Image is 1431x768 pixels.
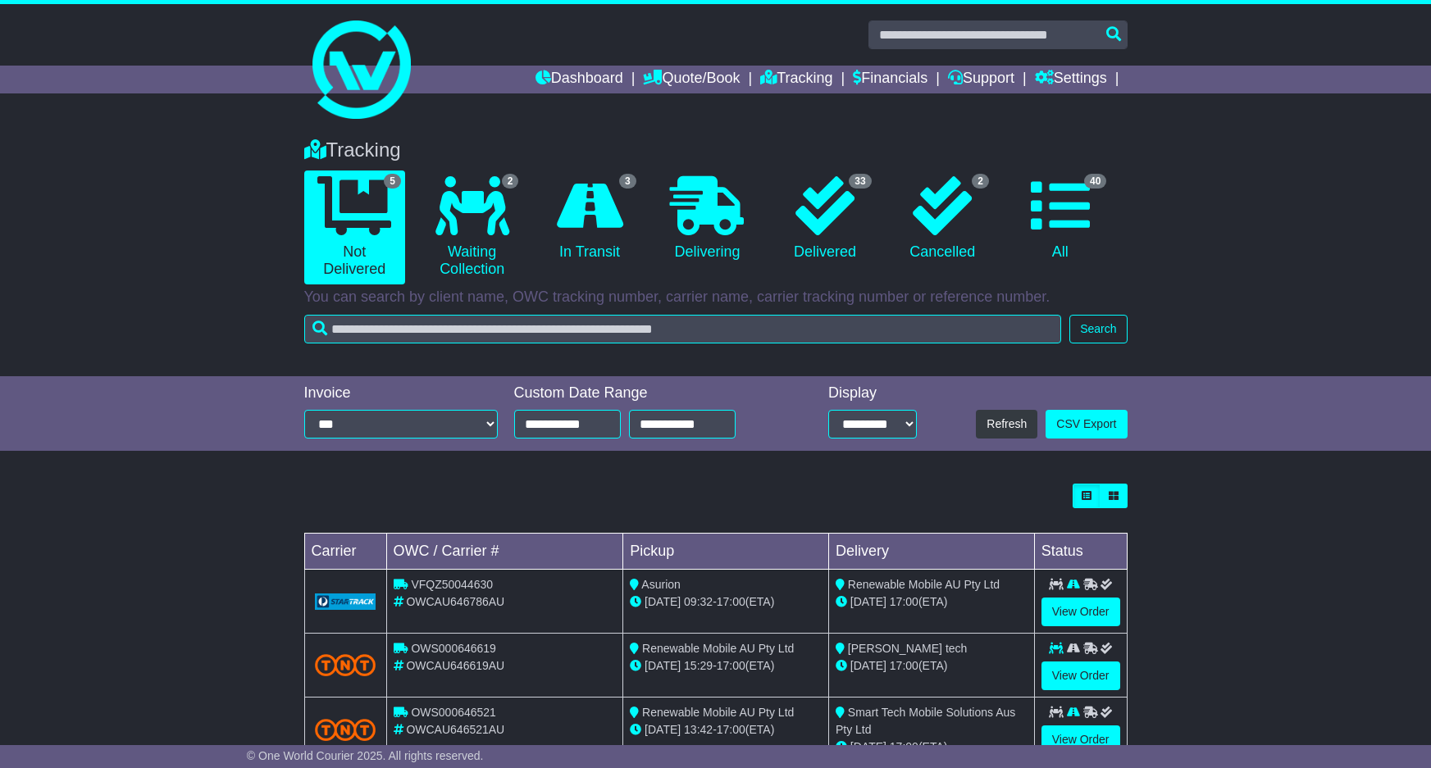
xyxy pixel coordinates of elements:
span: OWCAU646521AU [406,723,504,736]
a: View Order [1041,598,1120,626]
span: Asurion [641,578,680,591]
a: 2 Waiting Collection [422,170,522,284]
span: 17:00 [717,659,745,672]
a: Support [948,66,1014,93]
span: 17:00 [890,659,918,672]
div: - (ETA) [630,657,822,675]
span: © One World Courier 2025. All rights reserved. [247,749,484,762]
div: - (ETA) [630,721,822,738]
span: [DATE] [850,659,886,672]
div: - (ETA) [630,593,822,611]
a: CSV Export [1046,410,1127,439]
a: 33 Delivered [774,170,875,267]
a: 3 In Transit [539,170,640,267]
span: Renewable Mobile AU Pty Ltd [642,642,794,655]
span: 2 [972,174,989,189]
span: [DATE] [645,723,681,736]
span: VFQZ50044630 [411,578,493,591]
p: You can search by client name, OWC tracking number, carrier name, carrier tracking number or refe... [304,289,1128,307]
a: Quote/Book [643,66,740,93]
img: GetCarrierServiceLogo [315,593,376,610]
button: Refresh [976,410,1037,439]
span: 17:00 [890,595,918,608]
span: OWCAU646619AU [406,659,504,672]
span: 15:29 [684,659,713,672]
a: 5 Not Delivered [304,170,405,284]
div: Tracking [296,139,1136,162]
td: Pickup [623,534,829,570]
span: [DATE] [645,595,681,608]
td: Status [1034,534,1127,570]
div: (ETA) [836,657,1028,675]
img: TNT_Domestic.png [315,719,376,741]
td: Delivery [828,534,1034,570]
span: Renewable Mobile AU Pty Ltd [848,578,1000,591]
span: OWCAU646786AU [406,595,504,608]
a: Delivering [657,170,758,267]
div: Display [828,384,917,402]
a: 40 All [1009,170,1110,267]
span: 13:42 [684,723,713,736]
span: [PERSON_NAME] tech [848,642,968,655]
span: 2 [502,174,519,189]
td: Carrier [304,534,386,570]
a: Settings [1035,66,1107,93]
img: TNT_Domestic.png [315,654,376,676]
span: 33 [849,174,871,189]
td: OWC / Carrier # [386,534,623,570]
span: [DATE] [850,740,886,753]
a: View Order [1041,661,1120,690]
span: 40 [1084,174,1106,189]
span: Renewable Mobile AU Pty Ltd [642,706,794,719]
span: 17:00 [890,740,918,753]
div: (ETA) [836,593,1028,611]
span: 09:32 [684,595,713,608]
a: Financials [853,66,927,93]
span: OWS000646619 [411,642,496,655]
a: Tracking [760,66,832,93]
span: Smart Tech Mobile Solutions Aus Pty Ltd [836,706,1015,736]
a: 2 Cancelled [892,170,993,267]
a: View Order [1041,725,1120,754]
div: Custom Date Range [514,384,777,402]
a: Dashboard [535,66,623,93]
div: (ETA) [836,738,1028,756]
span: OWS000646521 [411,706,496,719]
span: 17:00 [717,595,745,608]
button: Search [1069,315,1127,343]
span: 3 [619,174,636,189]
span: [DATE] [850,595,886,608]
span: [DATE] [645,659,681,672]
span: 5 [384,174,401,189]
span: 17:00 [717,723,745,736]
div: Invoice [304,384,498,402]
